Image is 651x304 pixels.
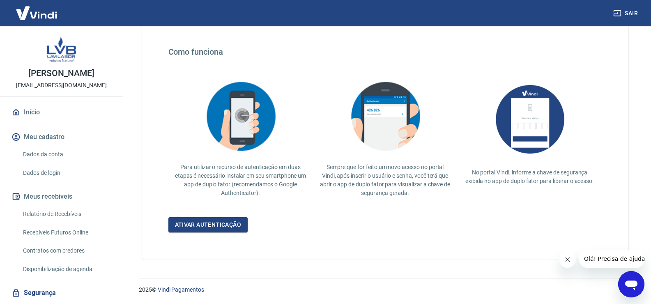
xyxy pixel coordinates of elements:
a: Disponibilização de agenda [20,261,113,278]
p: 2025 © [139,285,631,294]
p: Para utilizar o recurso de autenticação em duas etapas é necessário instalar em seu smartphone um... [175,163,306,197]
h4: Como funciona [168,47,602,57]
img: AUbNX1O5CQAAAABJRU5ErkJggg== [489,77,571,162]
a: Segurança [10,284,113,302]
p: [PERSON_NAME] [28,69,94,78]
img: f59112a5-54ef-4c52-81d5-7611f2965714.jpeg [45,33,78,66]
p: Sempre que for feito um novo acesso no portal Vindi, após inserir o usuário e senha, você terá qu... [320,163,451,197]
button: Meu cadastro [10,128,113,146]
iframe: Mensagem da empresa [579,250,644,268]
iframe: Botão para abrir a janela de mensagens [618,271,644,297]
img: explication-mfa3.c449ef126faf1c3e3bb9.png [344,77,426,156]
span: Olá! Precisa de ajuda? [5,6,69,12]
p: [EMAIL_ADDRESS][DOMAIN_NAME] [16,81,107,90]
a: Ativar autenticação [168,217,248,232]
a: Vindi Pagamentos [158,286,204,293]
a: Contratos com credores [20,242,113,259]
a: Recebíveis Futuros Online [20,224,113,241]
img: explication-mfa2.908d58f25590a47144d3.png [200,77,282,156]
p: No portal Vindi, informe a chave de segurança exibida no app de duplo fator para liberar o acesso. [464,168,596,186]
button: Sair [612,6,641,21]
button: Meus recebíveis [10,188,113,206]
img: Vindi [10,0,63,26]
a: Dados de login [20,165,113,181]
iframe: Fechar mensagem [559,251,576,268]
a: Relatório de Recebíveis [20,206,113,223]
a: Início [10,103,113,121]
a: Dados da conta [20,146,113,163]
